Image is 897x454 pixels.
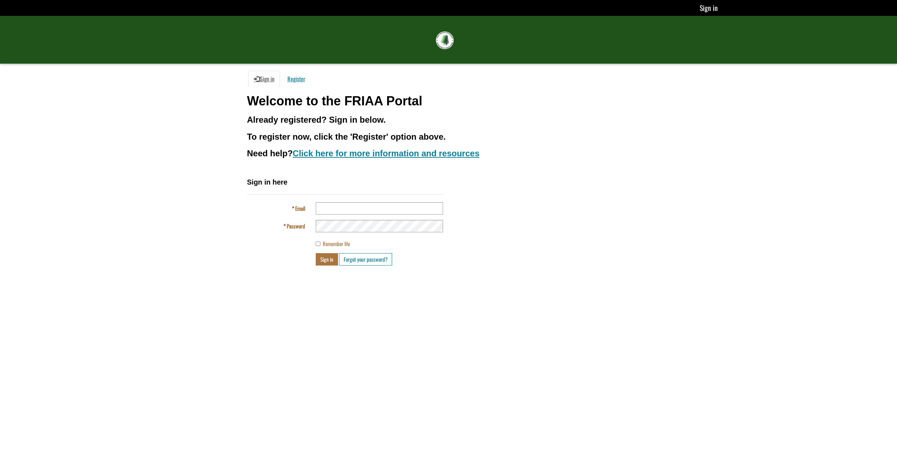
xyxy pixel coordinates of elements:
[295,204,305,212] span: Email
[316,253,338,266] button: Sign in
[247,94,650,108] h1: Welcome to the FRIAA Portal
[248,71,280,87] a: Sign in
[436,31,454,49] img: FRIAA Submissions Portal
[247,149,650,158] h3: Need help?
[287,222,305,230] span: Password
[700,2,718,13] a: Sign in
[293,149,479,158] a: Click here for more information and resources
[282,71,311,87] a: Register
[247,178,287,186] span: Sign in here
[247,115,650,124] h3: Already registered? Sign in below.
[316,241,320,246] input: Remember Me
[323,240,350,248] span: Remember Me
[247,132,650,141] h3: To register now, click the 'Register' option above.
[339,253,392,266] a: Forgot your password?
